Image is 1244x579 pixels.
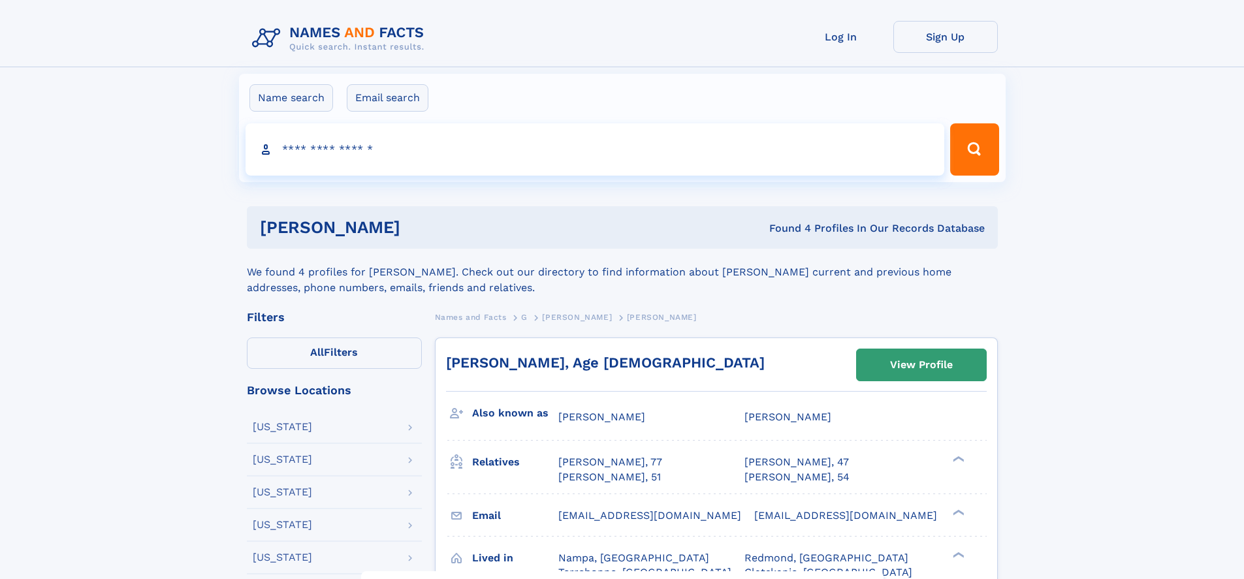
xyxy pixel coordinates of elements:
img: Logo Names and Facts [247,21,435,56]
a: [PERSON_NAME], 54 [744,470,850,484]
button: Search Button [950,123,998,176]
span: [PERSON_NAME] [627,313,697,322]
a: Sign Up [893,21,998,53]
div: [US_STATE] [253,422,312,432]
input: search input [246,123,945,176]
span: Clatskanie, [GEOGRAPHIC_DATA] [744,566,912,578]
div: Browse Locations [247,384,422,396]
label: Filters [247,337,422,369]
a: [PERSON_NAME], 77 [558,455,662,469]
h3: Email [472,505,558,527]
a: View Profile [857,349,986,381]
h3: Also known as [472,402,558,424]
div: ❯ [949,550,965,559]
a: [PERSON_NAME], Age [DEMOGRAPHIC_DATA] [446,354,765,371]
a: [PERSON_NAME], 47 [744,455,849,469]
span: Terrebonne, [GEOGRAPHIC_DATA] [558,566,731,578]
a: Log In [789,21,893,53]
div: [US_STATE] [253,520,312,530]
label: Name search [249,84,333,112]
div: Found 4 Profiles In Our Records Database [584,221,985,236]
a: Names and Facts [435,309,507,325]
span: [PERSON_NAME] [744,411,831,423]
div: [US_STATE] [253,487,312,497]
div: [US_STATE] [253,454,312,465]
span: [PERSON_NAME] [558,411,645,423]
h3: Lived in [472,547,558,569]
span: G [521,313,528,322]
span: Redmond, [GEOGRAPHIC_DATA] [744,552,908,564]
a: G [521,309,528,325]
span: Nampa, [GEOGRAPHIC_DATA] [558,552,709,564]
a: [PERSON_NAME], 51 [558,470,661,484]
div: We found 4 profiles for [PERSON_NAME]. Check out our directory to find information about [PERSON_... [247,249,998,296]
div: Filters [247,311,422,323]
span: [EMAIL_ADDRESS][DOMAIN_NAME] [754,509,937,522]
div: ❯ [949,508,965,516]
a: [PERSON_NAME] [542,309,612,325]
span: [EMAIL_ADDRESS][DOMAIN_NAME] [558,509,741,522]
div: ❯ [949,455,965,463]
h1: [PERSON_NAME] [260,219,585,236]
h3: Relatives [472,451,558,473]
div: View Profile [890,350,953,380]
label: Email search [347,84,428,112]
span: All [310,346,324,358]
span: [PERSON_NAME] [542,313,612,322]
div: [US_STATE] [253,552,312,563]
